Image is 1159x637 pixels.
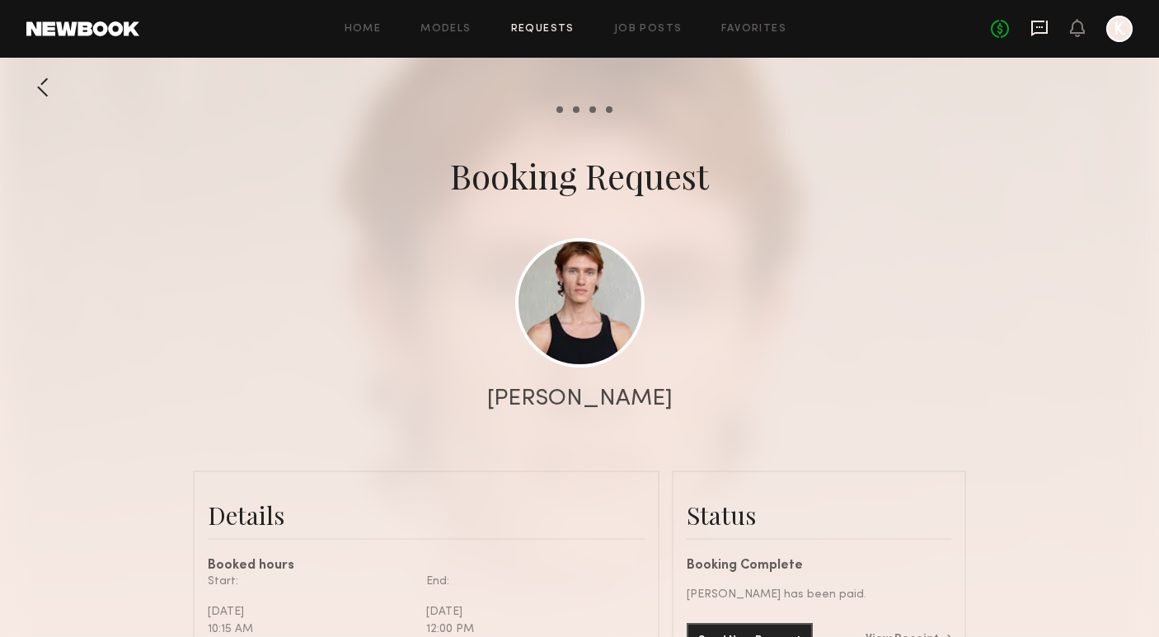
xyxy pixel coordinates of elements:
div: Start: [208,573,414,590]
div: Status [687,499,951,532]
a: Favorites [721,24,786,35]
div: Booked hours [208,560,645,573]
div: Booking Complete [687,560,951,573]
div: [DATE] [208,603,414,621]
a: Models [420,24,471,35]
a: Job Posts [614,24,683,35]
a: K [1106,16,1133,42]
a: Requests [511,24,575,35]
div: [PERSON_NAME] [487,387,673,410]
a: Home [345,24,382,35]
div: End: [426,573,632,590]
div: Details [208,499,645,532]
div: Booking Request [450,152,709,199]
div: [DATE] [426,603,632,621]
div: [PERSON_NAME] has been paid. [687,586,951,603]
